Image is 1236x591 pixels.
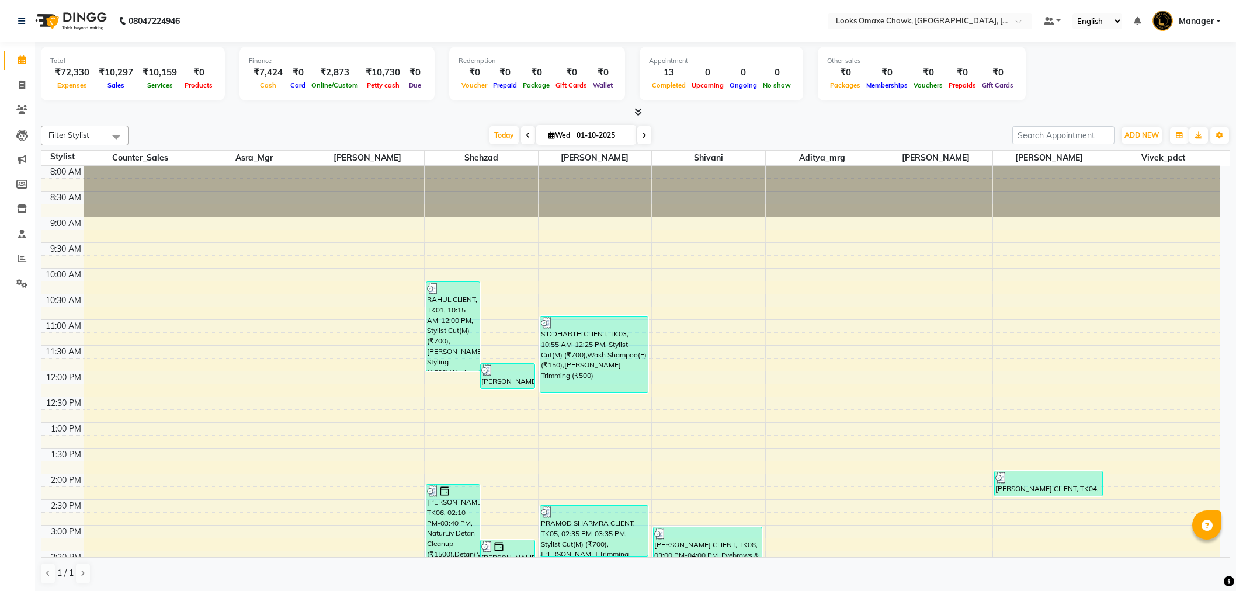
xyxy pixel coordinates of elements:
[41,151,84,163] div: Stylist
[654,527,762,578] div: [PERSON_NAME] CLIENT, TK08, 03:00 PM-04:00 PM, Eyebrows & Upperlips (₹100),Forehead Threading (₹100)
[249,66,287,79] div: ₹7,424
[1179,15,1214,27] span: Manager
[249,56,425,66] div: Finance
[44,371,84,384] div: 12:00 PM
[539,151,652,165] span: [PERSON_NAME]
[520,66,553,79] div: ₹0
[863,66,911,79] div: ₹0
[553,66,590,79] div: ₹0
[946,81,979,89] span: Prepaids
[50,56,216,66] div: Total
[946,66,979,79] div: ₹0
[308,81,361,89] span: Online/Custom
[573,127,631,144] input: 2025-10-01
[520,81,553,89] span: Package
[182,81,216,89] span: Products
[48,526,84,538] div: 3:00 PM
[144,81,176,89] span: Services
[481,364,534,388] div: [PERSON_NAME], TK02, 11:50 AM-12:20 PM, Tailor's Classic Shave (₹500)
[649,81,689,89] span: Completed
[406,81,424,89] span: Due
[54,81,90,89] span: Expenses
[44,397,84,409] div: 12:30 PM
[43,346,84,358] div: 11:30 AM
[48,474,84,486] div: 2:00 PM
[979,66,1016,79] div: ₹0
[1152,11,1173,31] img: Manager
[540,317,648,392] div: SIDDHARTH CLIENT, TK03, 10:55 AM-12:25 PM, Stylist Cut(M) (₹700),Wash Shampoo(F) (₹150),[PERSON_N...
[50,66,94,79] div: ₹72,330
[490,81,520,89] span: Prepaid
[129,5,180,37] b: 08047224946
[766,151,879,165] span: Aditya_mrg
[48,449,84,461] div: 1:30 PM
[48,166,84,178] div: 8:00 AM
[649,56,794,66] div: Appointment
[287,66,308,79] div: ₹0
[689,81,727,89] span: Upcoming
[1187,544,1224,579] iframe: chat widget
[94,66,138,79] div: ₹10,297
[590,81,616,89] span: Wallet
[48,217,84,230] div: 9:00 AM
[308,66,361,79] div: ₹2,873
[48,551,84,564] div: 3:30 PM
[361,66,405,79] div: ₹10,730
[863,81,911,89] span: Memberships
[405,66,425,79] div: ₹0
[30,5,110,37] img: logo
[490,66,520,79] div: ₹0
[105,81,127,89] span: Sales
[459,66,490,79] div: ₹0
[48,423,84,435] div: 1:00 PM
[311,151,425,165] span: [PERSON_NAME]
[48,130,89,140] span: Filter Stylist
[48,500,84,512] div: 2:30 PM
[911,81,946,89] span: Vouchers
[652,151,765,165] span: Shivani
[459,56,616,66] div: Redemption
[43,294,84,307] div: 10:30 AM
[760,66,794,79] div: 0
[426,282,480,371] div: RAHUL CLIENT, TK01, 10:15 AM-12:00 PM, Stylist Cut(M) (₹700),[PERSON_NAME] Styling (₹500),Wash Sh...
[879,151,992,165] span: [PERSON_NAME]
[287,81,308,89] span: Card
[979,81,1016,89] span: Gift Cards
[425,151,538,165] span: Shehzad
[1012,126,1115,144] input: Search Appointment
[911,66,946,79] div: ₹0
[48,243,84,255] div: 9:30 AM
[760,81,794,89] span: No show
[481,540,534,565] div: [PERSON_NAME] CLIENT, TK07, 03:15 PM-03:45 PM, [PERSON_NAME] Trimming (₹500)
[138,66,182,79] div: ₹10,159
[426,485,480,560] div: [PERSON_NAME], TK06, 02:10 PM-03:40 PM, NaturLiv Detan Cleanup (₹1500),Detan(M) (₹500)
[540,506,648,556] div: PRAMOD SHARMRA CLIENT, TK05, 02:35 PM-03:35 PM, Stylist Cut(M) (₹700),[PERSON_NAME] Trimming (₹500)
[489,126,519,144] span: Today
[553,81,590,89] span: Gift Cards
[1122,127,1162,144] button: ADD NEW
[590,66,616,79] div: ₹0
[364,81,402,89] span: Petty cash
[827,81,863,89] span: Packages
[43,269,84,281] div: 10:00 AM
[727,66,760,79] div: 0
[48,192,84,204] div: 8:30 AM
[43,320,84,332] div: 11:00 AM
[546,131,573,140] span: Wed
[827,66,863,79] div: ₹0
[827,56,1016,66] div: Other sales
[57,567,74,579] span: 1 / 1
[649,66,689,79] div: 13
[84,151,197,165] span: Counter_Sales
[257,81,279,89] span: Cash
[993,151,1106,165] span: [PERSON_NAME]
[689,66,727,79] div: 0
[995,471,1103,496] div: [PERSON_NAME] CLIENT, TK04, 01:55 PM-02:25 PM, Eyebrows & Upperlips (₹100)
[1124,131,1159,140] span: ADD NEW
[727,81,760,89] span: Ongoing
[459,81,490,89] span: Voucher
[1106,151,1220,165] span: Vivek_pdct
[197,151,311,165] span: Asra_Mgr
[182,66,216,79] div: ₹0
